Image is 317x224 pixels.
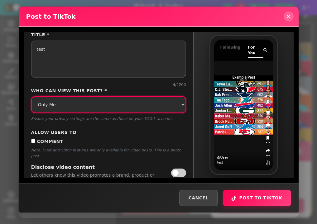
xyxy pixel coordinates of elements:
[31,164,166,171] div: Disclose video content
[265,128,271,131] span: 618
[31,139,35,143] input: Comment
[31,147,186,159] p: Note: Duet and Stitch features are only available for video posts. This is a photo post.
[31,41,186,78] textarea: test
[31,129,186,136] label: Allow Users to
[179,190,218,206] button: Cancel
[31,31,186,38] label: Title *
[31,82,186,88] div: 4 /2200
[214,40,273,170] img: TikTok Preview
[248,45,263,56] div: For You
[31,88,186,94] label: Who Can View This Post? *
[220,45,241,56] div: Following
[217,160,270,165] div: test
[37,139,63,144] span: Comment
[265,141,271,144] span: 528
[223,190,291,206] button: Post to TikTok
[31,172,166,184] div: Let others know this video promotes a brand, product or service.
[265,116,271,118] span: 659
[26,13,76,20] h2: Post to TikTok
[31,116,186,122] p: Ensure your privacy settings are the same as those on your TikTok account.
[267,103,270,107] div: +
[217,155,228,160] div: @ User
